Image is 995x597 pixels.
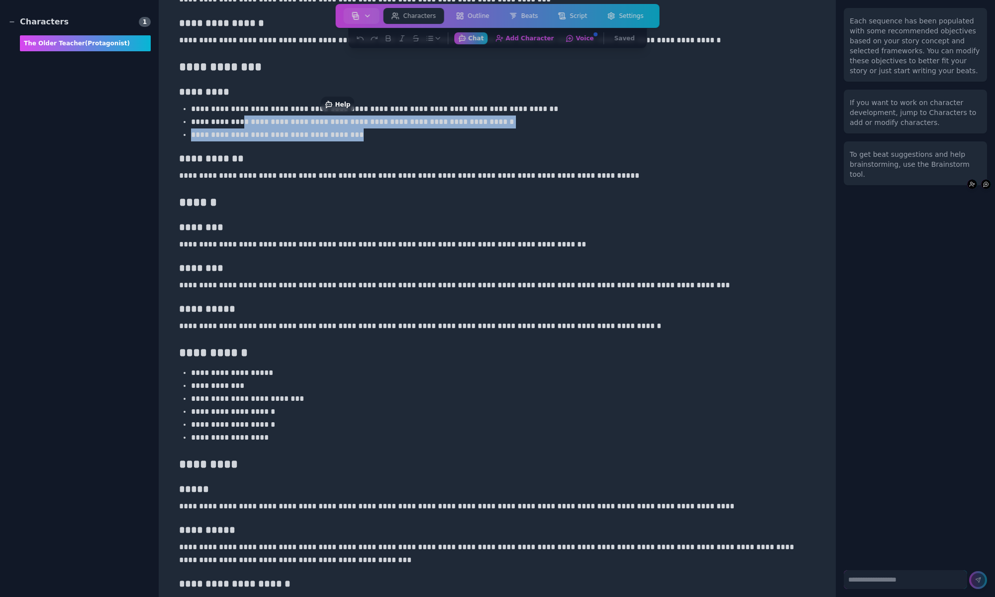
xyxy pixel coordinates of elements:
button: Saved [610,32,639,44]
button: Voice [981,179,991,189]
button: Beats [501,8,546,24]
button: Outline [448,8,497,24]
span: 1 [139,17,151,27]
a: Script [548,6,597,26]
button: Add Character [967,179,977,189]
button: Help [321,97,354,113]
button: Script [550,8,595,24]
div: To get beat suggestions and help brainstorming, use the Brainstorm tool. [850,149,981,179]
a: Beats [499,6,548,26]
button: Chat [454,32,488,44]
button: Characters [384,8,444,24]
span: (protagonist) [85,40,130,47]
button: Add Character [492,32,558,44]
button: Settings [599,8,651,24]
div: Characters [8,16,69,28]
a: Settings [597,6,653,26]
button: Voice [562,32,597,44]
div: Each sequence has been populated with some recommended objectives based on your story concept and... [850,16,981,76]
img: storyboard [352,12,360,20]
a: Outline [446,6,499,26]
a: Characters [382,6,446,26]
div: If you want to work on character development, jump to Characters to add or modify characters. [850,98,981,127]
div: The Older Teacher [20,35,151,51]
